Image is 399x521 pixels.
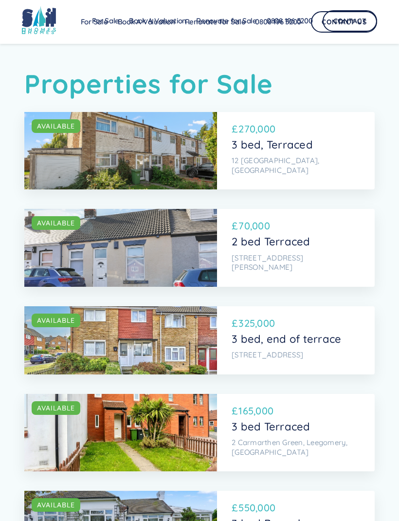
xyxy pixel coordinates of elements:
[232,438,358,457] p: 2 Carmarthen Green, Leegomery, [GEOGRAPHIC_DATA]
[232,235,358,248] p: 2 bed Terraced
[232,420,358,433] p: 3 bed Terraced
[232,404,237,418] p: £
[262,11,318,31] a: 0808 196 5200
[232,156,358,175] p: 12 [GEOGRAPHIC_DATA], [GEOGRAPHIC_DATA]
[232,219,237,233] p: £
[238,316,275,331] p: 325,000
[191,11,262,31] a: Renovate for Sale
[24,68,375,100] h1: Properties for Sale
[124,11,191,31] a: Book A Valuation
[37,218,75,228] div: AVAILABLE
[232,122,237,136] p: £
[24,112,375,190] a: AVAILABLE£270,0003 bed, Terraced12 [GEOGRAPHIC_DATA], [GEOGRAPHIC_DATA]
[37,316,75,325] div: AVAILABLE
[323,10,378,32] a: Contact
[22,6,56,32] img: sail home logo colored
[24,209,375,287] a: AVAILABLE£70,0002 bed Terraced[STREET_ADDRESS][PERSON_NAME]
[232,333,358,345] p: 3 bed, end of terrace
[37,121,75,131] div: AVAILABLE
[37,403,75,413] div: AVAILABLE
[238,122,275,136] p: 270,000
[232,501,237,515] p: £
[232,138,358,151] p: 3 bed, Terraced
[232,253,358,272] p: [STREET_ADDRESS][PERSON_NAME]
[232,350,358,360] p: [STREET_ADDRESS]
[238,404,273,418] p: 165,000
[24,306,375,374] a: AVAILABLE£325,0003 bed, end of terrace[STREET_ADDRESS]
[238,219,270,233] p: 70,000
[232,316,237,331] p: £
[37,500,75,510] div: AVAILABLE
[238,501,275,515] p: 550,000
[87,11,124,31] a: For Sale
[24,394,375,472] a: AVAILABLE£165,0003 bed Terraced2 Carmarthen Green, Leegomery, [GEOGRAPHIC_DATA]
